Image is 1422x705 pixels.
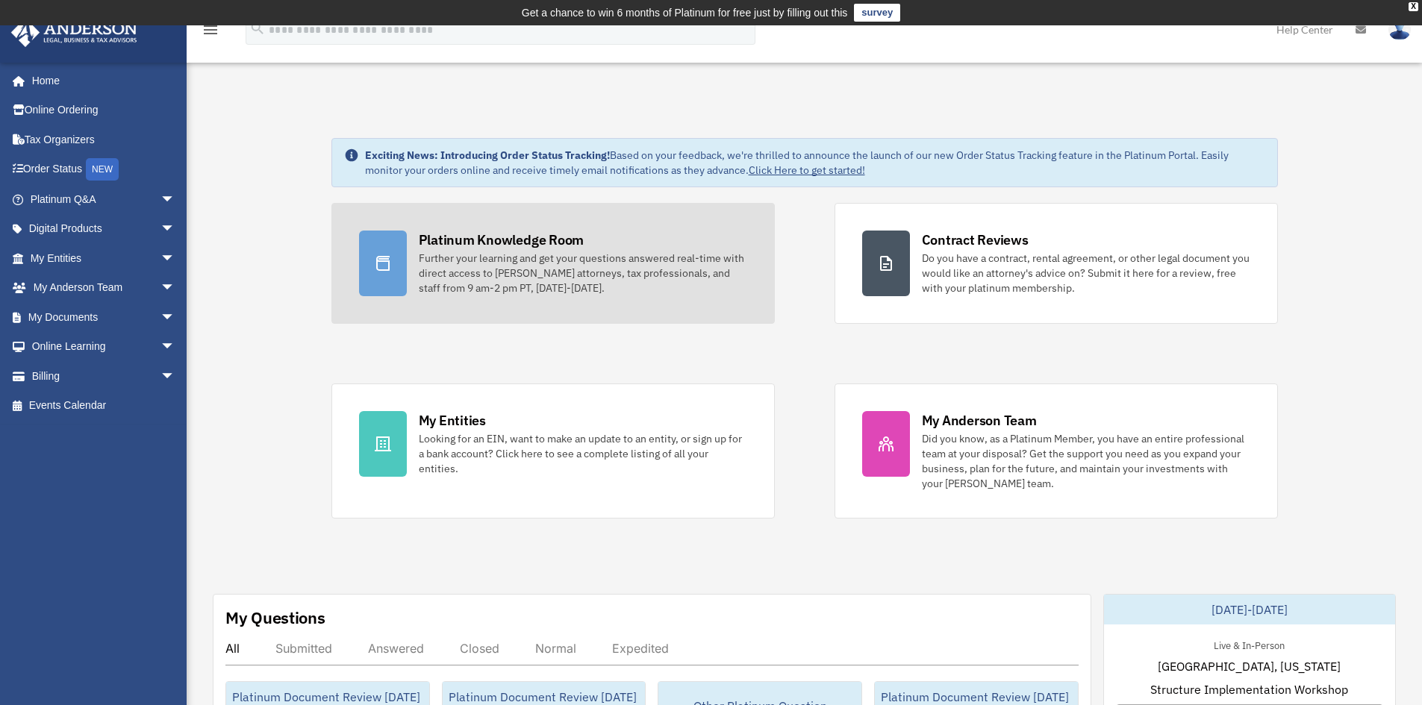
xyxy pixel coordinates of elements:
[535,641,576,656] div: Normal
[10,95,198,125] a: Online Ordering
[522,4,848,22] div: Get a chance to win 6 months of Platinum for free just by filling out this
[331,383,775,518] a: My Entities Looking for an EIN, want to make an update to an entity, or sign up for a bank accoun...
[419,251,747,295] div: Further your learning and get your questions answered real-time with direct access to [PERSON_NAM...
[10,214,198,244] a: Digital Productsarrow_drop_down
[365,148,610,162] strong: Exciting News: Introducing Order Status Tracking!
[1409,2,1418,11] div: close
[10,332,198,362] a: Online Learningarrow_drop_down
[922,251,1250,295] div: Do you have a contract, rental agreement, or other legal document you would like an attorney's ad...
[160,214,190,245] span: arrow_drop_down
[10,391,198,421] a: Events Calendar
[1388,19,1411,40] img: User Pic
[202,26,219,39] a: menu
[225,607,325,629] div: My Questions
[7,18,142,47] img: Anderson Advisors Platinum Portal
[160,361,190,392] span: arrow_drop_down
[160,302,190,333] span: arrow_drop_down
[86,158,119,181] div: NEW
[749,163,865,177] a: Click Here to get started!
[331,203,775,324] a: Platinum Knowledge Room Further your learning and get your questions answered real-time with dire...
[922,231,1029,249] div: Contract Reviews
[854,4,900,22] a: survey
[10,66,190,95] a: Home
[419,411,486,430] div: My Entities
[202,21,219,39] i: menu
[10,154,198,185] a: Order StatusNEW
[922,431,1250,491] div: Did you know, as a Platinum Member, you have an entire professional team at your disposal? Get th...
[160,184,190,215] span: arrow_drop_down
[1150,680,1348,698] span: Structure Implementation Workshop
[10,184,198,214] a: Platinum Q&Aarrow_drop_down
[10,302,198,332] a: My Documentsarrow_drop_down
[10,125,198,154] a: Tax Organizers
[225,641,240,656] div: All
[419,431,747,476] div: Looking for an EIN, want to make an update to an entity, or sign up for a bank account? Click her...
[419,231,584,249] div: Platinum Knowledge Room
[1158,657,1341,675] span: [GEOGRAPHIC_DATA], [US_STATE]
[160,273,190,304] span: arrow_drop_down
[368,641,424,656] div: Answered
[612,641,669,656] div: Expedited
[1104,595,1395,624] div: [DATE]-[DATE]
[835,383,1278,518] a: My Anderson Team Did you know, as a Platinum Member, you have an entire professional team at your...
[365,148,1265,178] div: Based on your feedback, we're thrilled to announce the launch of our new Order Status Tracking fe...
[249,20,266,37] i: search
[160,332,190,363] span: arrow_drop_down
[10,361,198,391] a: Billingarrow_drop_down
[160,243,190,274] span: arrow_drop_down
[835,203,1278,324] a: Contract Reviews Do you have a contract, rental agreement, or other legal document you would like...
[460,641,499,656] div: Closed
[10,243,198,273] a: My Entitiesarrow_drop_down
[275,641,332,656] div: Submitted
[1202,636,1297,652] div: Live & In-Person
[10,273,198,303] a: My Anderson Teamarrow_drop_down
[922,411,1037,430] div: My Anderson Team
